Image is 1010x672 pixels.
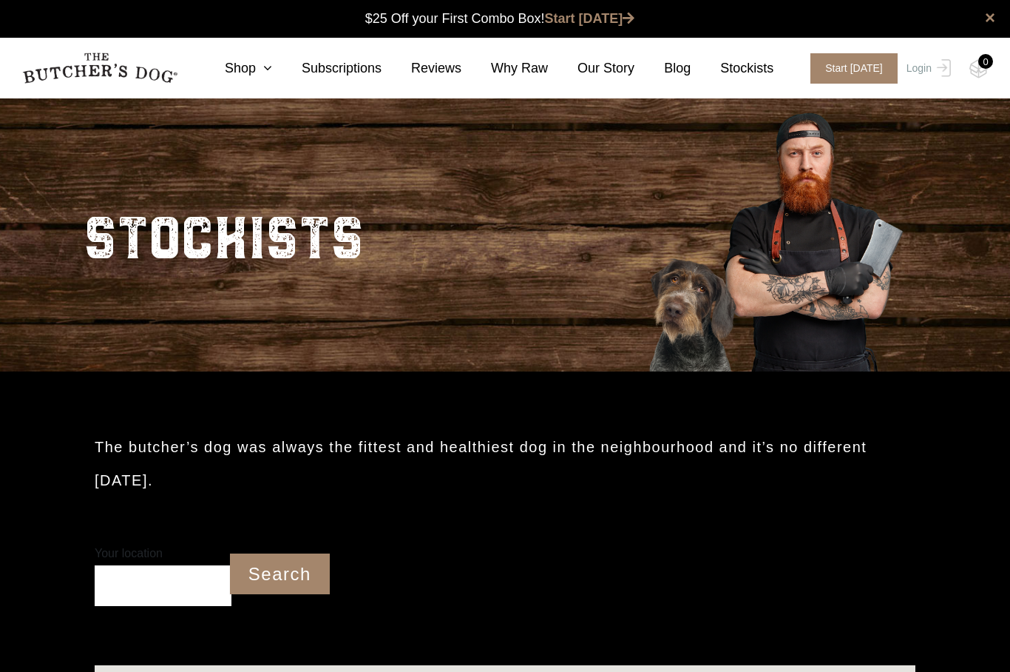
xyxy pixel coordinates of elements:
[382,58,461,78] a: Reviews
[95,431,915,497] h2: The butcher’s dog was always the fittest and healthiest dog in the neighbourhood and it’s no diff...
[985,9,995,27] a: close
[84,187,364,283] h2: STOCKISTS
[796,53,903,84] a: Start [DATE]
[626,94,921,372] img: Butcher_Large_3.png
[978,54,993,69] div: 0
[969,59,988,78] img: TBD_Cart-Empty.png
[903,53,951,84] a: Login
[461,58,548,78] a: Why Raw
[548,58,634,78] a: Our Story
[230,554,330,594] input: Search
[545,11,635,26] a: Start [DATE]
[810,53,898,84] span: Start [DATE]
[691,58,773,78] a: Stockists
[195,58,272,78] a: Shop
[272,58,382,78] a: Subscriptions
[634,58,691,78] a: Blog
